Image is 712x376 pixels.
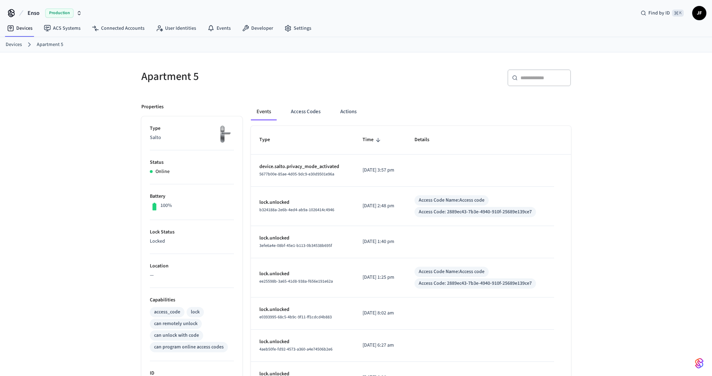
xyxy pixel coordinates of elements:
a: User Identities [150,22,202,35]
p: Location [150,262,234,270]
a: ACS Systems [38,22,86,35]
p: lock.unlocked [259,338,346,346]
p: device.salto.privacy_mode_activated [259,163,346,170]
div: can unlock with code [154,332,199,339]
div: ant example [251,103,571,120]
p: Status [150,159,234,166]
span: 5677b00e-85ae-4d05-9dc9-e30d9501e96a [259,171,334,177]
p: [DATE] 1:25 pm [363,274,398,281]
p: lock.unlocked [259,270,346,278]
a: Devices [6,41,22,48]
a: Devices [1,22,38,35]
div: can program online access codes [154,343,224,351]
p: Properties [141,103,164,111]
a: Apartment 5 [37,41,63,48]
div: access_code [154,308,180,316]
p: — [150,272,234,279]
span: Details [414,134,439,145]
span: 4aeb50fe-fd92-4573-a360-a4e74506b2e6 [259,346,333,352]
p: [DATE] 2:48 pm [363,202,398,210]
p: Battery [150,193,234,200]
p: [DATE] 3:57 pm [363,167,398,174]
span: 3efe6a4e-08bf-45e1-b113-0b34538b695f [259,243,332,249]
span: e0393995-68c5-4b9c-9f11-ff1cdcd4b883 [259,314,332,320]
span: JF [693,7,706,19]
p: Lock Status [150,229,234,236]
p: Online [155,168,170,175]
div: can remotely unlock [154,320,198,328]
p: Capabilities [150,296,234,304]
a: Settings [279,22,317,35]
span: Enso [28,9,40,17]
a: Developer [236,22,279,35]
div: Access Code: 2889ec43-7b3e-4940-910f-25689e139ce7 [419,208,532,216]
div: Access Code: 2889ec43-7b3e-4940-910f-25689e139ce7 [419,280,532,287]
a: Events [202,22,236,35]
button: Access Codes [285,103,326,120]
p: 100% [160,202,172,209]
p: [DATE] 1:40 pm [363,238,398,245]
p: [DATE] 6:27 am [363,342,398,349]
button: Events [251,103,277,120]
div: Access Code Name: Access code [419,268,484,276]
button: JF [692,6,706,20]
p: lock.unlocked [259,306,346,313]
img: SeamLogoGradient.69752ec5.svg [695,358,704,369]
span: Type [259,134,279,145]
p: Locked [150,238,234,245]
img: salto_escutcheon_pin [216,125,234,144]
a: Connected Accounts [86,22,150,35]
div: lock [191,308,200,316]
span: Production [45,8,73,18]
span: b324188a-2e6b-4ed4-ab9a-1026414c4946 [259,207,334,213]
span: ee25598b-3a65-41d8-938a-f656e191e62a [259,278,333,284]
p: lock.unlocked [259,235,346,242]
p: Salto [150,134,234,141]
span: Time [363,134,383,145]
p: lock.unlocked [259,199,346,206]
button: Actions [335,103,362,120]
span: Find by ID [648,10,670,17]
div: Find by ID⌘ K [635,7,689,19]
span: ⌘ K [672,10,684,17]
div: Access Code Name: Access code [419,197,484,204]
p: [DATE] 8:02 am [363,310,398,317]
p: Type [150,125,234,132]
h5: Apartment 5 [141,69,352,84]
